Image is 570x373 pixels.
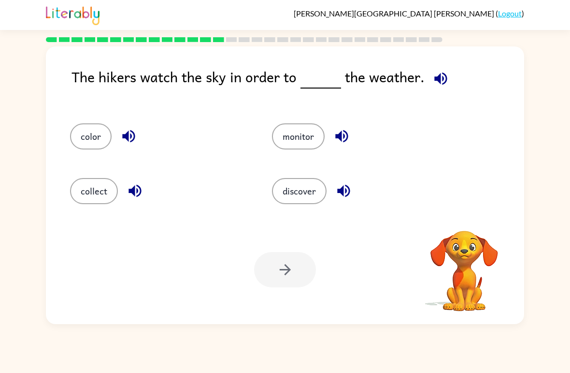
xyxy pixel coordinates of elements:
[46,4,100,25] img: Literably
[70,178,118,204] button: collect
[498,9,522,18] a: Logout
[272,123,325,149] button: monitor
[416,216,513,313] video: Your browser must support playing .mp4 files to use Literably. Please try using another browser.
[294,9,524,18] div: ( )
[71,66,524,104] div: The hikers watch the sky in order to the weather.
[70,123,112,149] button: color
[272,178,327,204] button: discover
[294,9,496,18] span: [PERSON_NAME][GEOGRAPHIC_DATA] [PERSON_NAME]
